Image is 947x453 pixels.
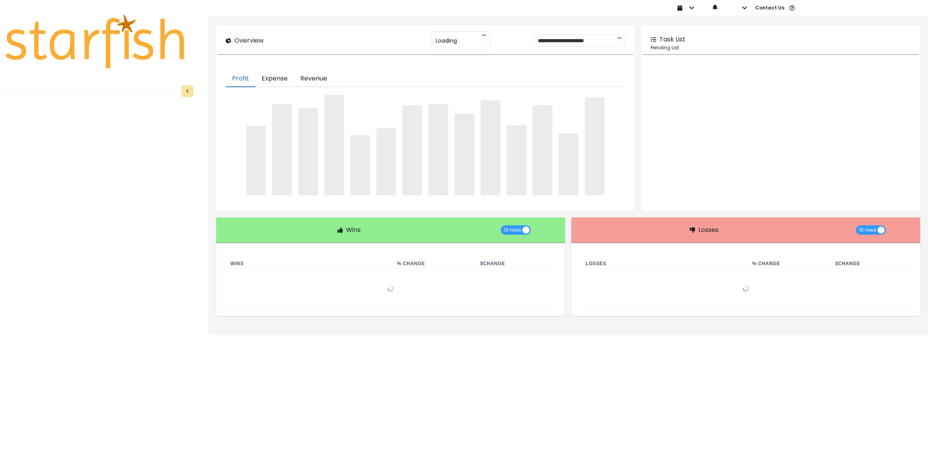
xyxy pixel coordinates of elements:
th: Losses [579,259,746,269]
p: Losses [698,225,719,235]
span: ‌ [350,135,370,195]
span: ‌ [376,128,396,195]
span: ‌ [481,100,500,195]
th: $ Change [474,259,557,269]
span: Loading [436,32,457,49]
span: ‌ [585,97,605,195]
span: ‌ [402,105,422,195]
button: Profit [226,71,255,87]
span: ‌ [246,126,266,195]
span: ‌ [507,125,526,195]
span: ‌ [324,95,344,195]
p: Pending List [651,44,911,51]
th: Wins [224,259,391,269]
button: Revenue [294,71,333,87]
th: % Change [746,259,829,269]
th: $ Change [829,259,912,269]
span: ‌ [559,133,578,196]
span: ‌ [298,108,318,196]
p: Task List [659,35,685,44]
span: ‌ [272,104,292,196]
p: Wins [346,225,361,235]
th: % Change [391,259,474,269]
span: ‌ [533,105,552,195]
span: 10 rows [859,225,876,235]
span: ‌ [429,104,448,196]
span: ‌ [455,114,474,195]
span: 10 rows [504,225,521,235]
button: Expense [255,71,294,87]
p: Overview [234,36,264,45]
